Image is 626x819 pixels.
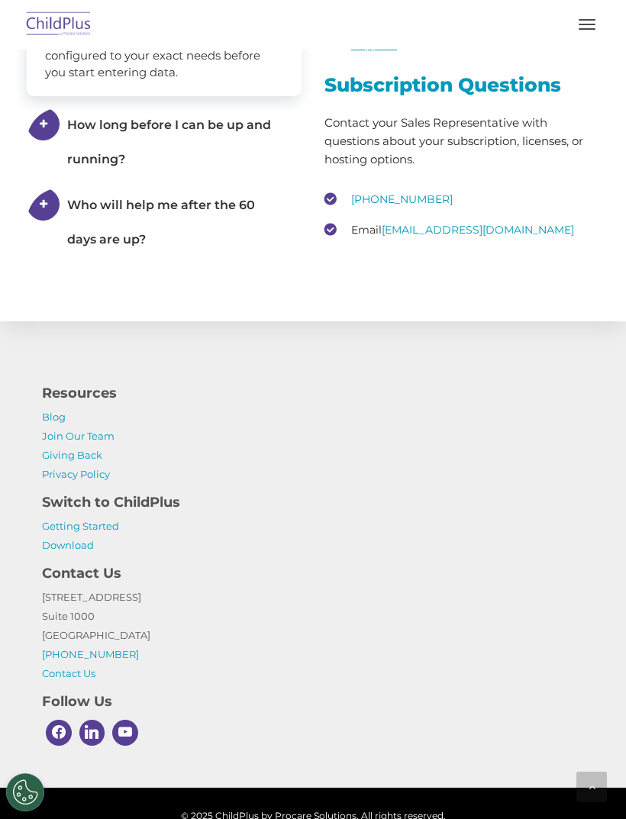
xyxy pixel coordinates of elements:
[382,223,574,237] a: [EMAIL_ADDRESS][DOMAIN_NAME]
[67,198,255,247] span: Who will help me after the 60 days are up?
[42,667,95,679] a: Contact Us
[42,716,76,750] a: Facebook
[42,648,139,660] a: [PHONE_NUMBER]
[6,773,44,811] button: Cookies Settings
[42,411,66,423] a: Blog
[76,716,109,750] a: Linkedin
[42,691,584,712] h4: Follow Us
[324,218,599,241] li: Email
[42,468,110,480] a: Privacy Policy
[351,192,453,206] a: [PHONE_NUMBER]
[42,382,584,404] h4: Resources
[42,492,584,513] h4: Switch to ChildPlus
[108,716,142,750] a: Youtube
[42,430,115,442] a: Join Our Team
[67,118,271,166] span: How long before I can be up and running?
[42,520,119,532] a: Getting Started
[42,588,584,683] p: [STREET_ADDRESS] Suite 1000 [GEOGRAPHIC_DATA]
[369,654,626,819] iframe: Chat Widget
[42,563,584,584] h4: Contact Us
[42,539,94,551] a: Download
[42,449,102,461] a: Giving Back
[324,114,599,169] p: Contact your Sales Representative with questions about your subscription, licenses, or hosting op...
[23,7,95,43] img: ChildPlus by Procare Solutions
[324,76,599,95] h3: Subscription Questions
